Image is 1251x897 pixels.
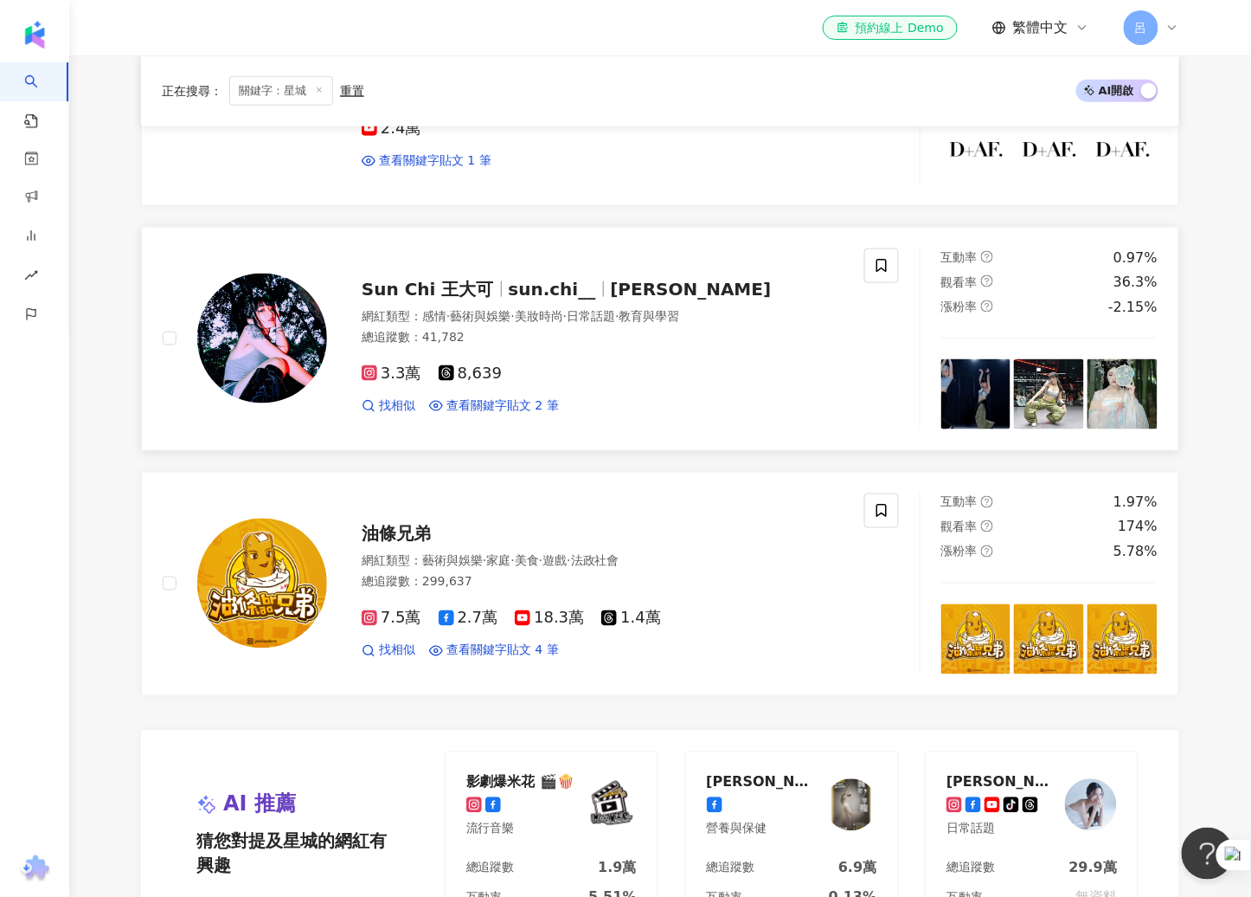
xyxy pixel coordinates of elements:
[823,16,958,40] a: 預約線上 Demo
[941,520,978,534] span: 觀看率
[196,829,397,878] span: 猜您對提及星城的網紅有興趣
[362,553,844,571] div: 網紅類型 ：
[362,365,421,383] span: 3.3萬
[981,300,993,313] span: question-circle
[1113,248,1158,268] div: 0.97%
[611,279,772,300] span: [PERSON_NAME]
[1014,114,1084,184] img: post-image
[446,309,450,323] span: ·
[362,152,491,170] a: 查看關鍵字貼文 1 筆
[1014,359,1084,429] img: post-image
[539,554,542,568] span: ·
[567,554,570,568] span: ·
[515,610,584,628] span: 18.3萬
[21,21,48,48] img: logo icon
[229,76,333,106] span: 關鍵字：星城
[981,251,993,263] span: question-circle
[981,275,993,287] span: question-circle
[422,554,483,568] span: 藝術與娛樂
[509,279,596,300] span: sun.chi__
[941,604,1011,674] img: post-image
[838,859,876,878] div: 6.9萬
[223,791,296,820] span: AI 推薦
[1135,18,1147,37] span: 呂
[615,309,619,323] span: ·
[1113,494,1158,513] div: 1.97%
[486,554,510,568] span: 家庭
[362,574,844,591] div: 總追蹤數 ： 299,637
[515,309,563,323] span: 美妝時尚
[941,250,978,264] span: 互動率
[1014,604,1084,674] img: post-image
[466,821,575,838] div: 流行音樂
[379,642,415,660] span: 找相似
[1065,779,1117,831] img: KOL Avatar
[825,779,877,831] img: KOL Avatar
[197,274,327,403] img: KOL Avatar
[946,860,995,877] div: 總追蹤數
[1087,114,1158,184] img: post-image
[429,397,559,415] a: 查看關鍵字貼文 2 筆
[515,554,539,568] span: 美食
[598,859,636,878] div: 1.9萬
[362,279,494,300] span: Sun Chi 王大可
[837,19,944,36] div: 預約線上 Demo
[946,773,1059,791] div: 艾比
[1182,828,1234,880] iframe: Help Scout Beacon - Open
[450,309,510,323] span: 藝術與娛樂
[24,258,38,297] span: rise
[362,308,844,326] div: 網紅類型 ：
[981,496,993,508] span: question-circle
[1113,273,1158,292] div: 36.3%
[1069,859,1117,878] div: 29.9萬
[446,642,559,660] span: 查看關鍵字貼文 4 筆
[197,519,327,649] img: KOL Avatar
[707,821,819,838] div: 營養與保健
[362,329,844,346] div: 總追蹤數 ： 41,782
[510,554,514,568] span: ·
[941,545,978,558] span: 漲粉率
[1087,604,1158,674] img: post-image
[585,779,637,831] img: KOL Avatar
[946,821,1059,838] div: 日常話題
[571,554,619,568] span: 法政社會
[439,365,503,383] span: 8,639
[619,309,680,323] span: 教育與學習
[362,397,415,415] a: 找相似
[941,300,978,313] span: 漲粉率
[567,309,615,323] span: 日常話題
[422,309,446,323] span: 感情
[1013,18,1068,37] span: 繁體中文
[362,524,431,545] span: 油條兄弟
[439,610,498,628] span: 2.7萬
[1113,543,1158,562] div: 5.78%
[941,359,1011,429] img: post-image
[446,397,559,415] span: 查看關鍵字貼文 2 筆
[981,520,993,532] span: question-circle
[362,610,421,628] span: 7.5萬
[1108,298,1158,317] div: -2.15%
[340,84,364,98] div: 重置
[18,855,52,883] img: chrome extension
[141,227,1179,451] a: KOL AvatarSun Chi 王大可sun.chi__[PERSON_NAME]網紅類型：感情·藝術與娛樂·美妝時尚·日常話題·教育與學習總追蹤數：41,7823.3萬8,639找相似查看...
[941,114,1011,184] img: post-image
[429,642,559,660] a: 查看關鍵字貼文 4 筆
[510,309,514,323] span: ·
[362,119,421,138] span: 2.4萬
[941,275,978,289] span: 觀看率
[379,152,491,170] span: 查看關鍵字貼文 1 筆
[483,554,486,568] span: ·
[1118,518,1158,537] div: 174%
[601,610,661,628] span: 1.4萬
[1087,359,1158,429] img: post-image
[941,495,978,509] span: 互動率
[466,860,515,877] div: 總追蹤數
[362,642,415,660] a: 找相似
[981,545,993,558] span: question-circle
[466,773,575,791] div: 影劇爆米花 🎬🍿️
[707,773,819,791] div: 顏純左
[141,472,1179,696] a: KOL Avatar油條兄弟網紅類型：藝術與娛樂·家庭·美食·遊戲·法政社會總追蹤數：299,6377.5萬2.7萬18.3萬1.4萬找相似查看關鍵字貼文 4 筆互動率question-circ...
[379,397,415,415] span: 找相似
[24,62,59,130] a: search
[563,309,567,323] span: ·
